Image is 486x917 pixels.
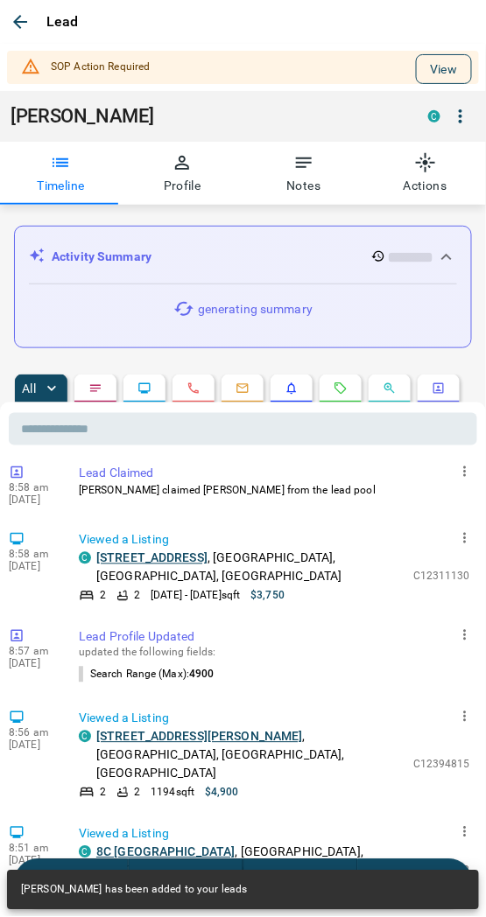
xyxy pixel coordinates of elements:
p: 8:56 am [9,727,61,739]
p: Viewed a Listing [79,710,470,728]
svg: Calls [187,381,201,395]
p: Search Range (Max) : [79,667,215,682]
svg: Requests [334,381,348,395]
svg: Opportunities [383,381,397,395]
p: 8:58 am [9,549,61,561]
p: [DATE] [9,658,61,670]
p: Lead Profile Updated [79,628,470,647]
p: 8:51 am [9,843,61,855]
p: [DATE] [9,561,61,573]
div: condos.ca [428,110,440,122]
p: Lead Claimed [79,465,470,483]
p: Activity Summary [52,248,151,266]
p: 2 [134,588,140,604]
div: condos.ca [79,552,91,564]
a: [STREET_ADDRESS] [96,551,208,565]
a: 8C [GEOGRAPHIC_DATA] [96,845,236,859]
button: Notes [243,142,365,205]
svg: Listing Alerts [285,381,299,395]
p: 2 [134,785,140,801]
h1: [PERSON_NAME] [11,105,402,128]
div: Activity Summary [29,241,457,273]
svg: Notes [88,381,102,395]
svg: Agent Actions [432,381,446,395]
svg: Emails [236,381,250,395]
p: generating summary [198,300,313,318]
p: Lead [46,11,79,32]
p: $4,900 [205,785,239,801]
div: SOP Action Required [51,51,150,84]
p: 2 [100,588,106,604]
p: , [GEOGRAPHIC_DATA], [GEOGRAPHIC_DATA], [GEOGRAPHIC_DATA] [96,728,405,783]
button: View [416,54,472,84]
a: [STREET_ADDRESS][PERSON_NAME] [96,730,303,744]
span: 4900 [189,668,214,681]
p: [DATE] [9,739,61,752]
p: All [22,382,36,395]
p: C12394815 [413,757,470,773]
p: C12311130 [413,569,470,584]
p: Viewed a Listing [79,825,470,843]
div: [PERSON_NAME] has been added to your leads [21,876,247,905]
button: Profile [122,142,243,205]
p: 1194 sqft [151,785,194,801]
p: updated the following fields: [79,647,470,659]
div: condos.ca [79,731,91,743]
p: [DATE] [9,855,61,867]
button: Actions [364,142,486,205]
p: , [GEOGRAPHIC_DATA], [GEOGRAPHIC_DATA], [GEOGRAPHIC_DATA] [96,843,405,880]
p: [PERSON_NAME] claimed [PERSON_NAME] from the lead pool [79,483,470,499]
p: 2 [100,785,106,801]
svg: Lead Browsing Activity [137,381,151,395]
p: , [GEOGRAPHIC_DATA], [GEOGRAPHIC_DATA], [GEOGRAPHIC_DATA] [96,549,405,586]
p: Viewed a Listing [79,531,470,549]
p: 8:57 am [9,646,61,658]
p: [DATE] - [DATE] sqft [151,588,240,604]
p: $3,750 [250,588,285,604]
div: condos.ca [79,846,91,858]
p: [DATE] [9,494,61,507]
p: 8:58 am [9,482,61,494]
